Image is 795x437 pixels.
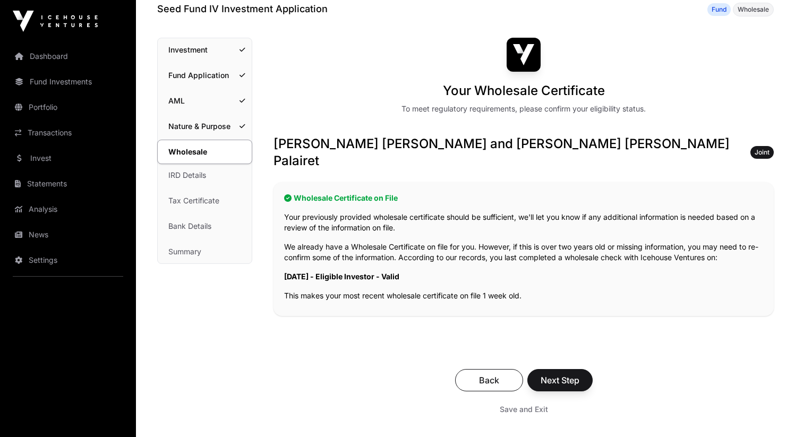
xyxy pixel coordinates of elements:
[273,135,774,169] h3: [PERSON_NAME] [PERSON_NAME] and [PERSON_NAME] [PERSON_NAME] Palairet
[284,271,763,282] p: [DATE] - Eligible Investor - Valid
[158,64,252,87] a: Fund Application
[455,369,523,391] button: Back
[8,223,127,246] a: News
[755,148,770,157] span: Joint
[157,140,252,164] a: Wholesale
[284,193,763,203] h2: Wholesale Certificate on File
[443,82,605,99] h1: Your Wholesale Certificate
[158,38,252,62] a: Investment
[284,290,763,301] p: This makes your most recent wholesale certificate on file 1 week old.
[8,147,127,170] a: Invest
[157,2,328,16] h1: Seed Fund IV Investment Application
[527,369,593,391] button: Next Step
[507,38,541,72] img: Seed Fund IV
[8,172,127,195] a: Statements
[8,249,127,272] a: Settings
[284,242,763,263] p: We already have a Wholesale Certificate on file for you. However, if this is over two years old o...
[742,386,795,437] iframe: Chat Widget
[541,374,579,387] span: Next Step
[8,121,127,144] a: Transactions
[500,404,548,415] span: Save and Exit
[284,212,763,233] p: Your previously provided wholesale certificate should be sufficient, we'll let you know if any ad...
[468,374,510,387] span: Back
[8,198,127,221] a: Analysis
[158,240,252,263] a: Summary
[13,11,98,32] img: Icehouse Ventures Logo
[8,96,127,119] a: Portfolio
[401,104,646,114] div: To meet regulatory requirements, please confirm your eligibility status.
[712,5,726,14] span: Fund
[8,45,127,68] a: Dashboard
[158,189,252,212] a: Tax Certificate
[158,89,252,113] a: AML
[158,115,252,138] a: Nature & Purpose
[158,164,252,187] a: IRD Details
[738,5,769,14] span: Wholesale
[487,400,561,419] button: Save and Exit
[158,215,252,238] a: Bank Details
[8,70,127,93] a: Fund Investments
